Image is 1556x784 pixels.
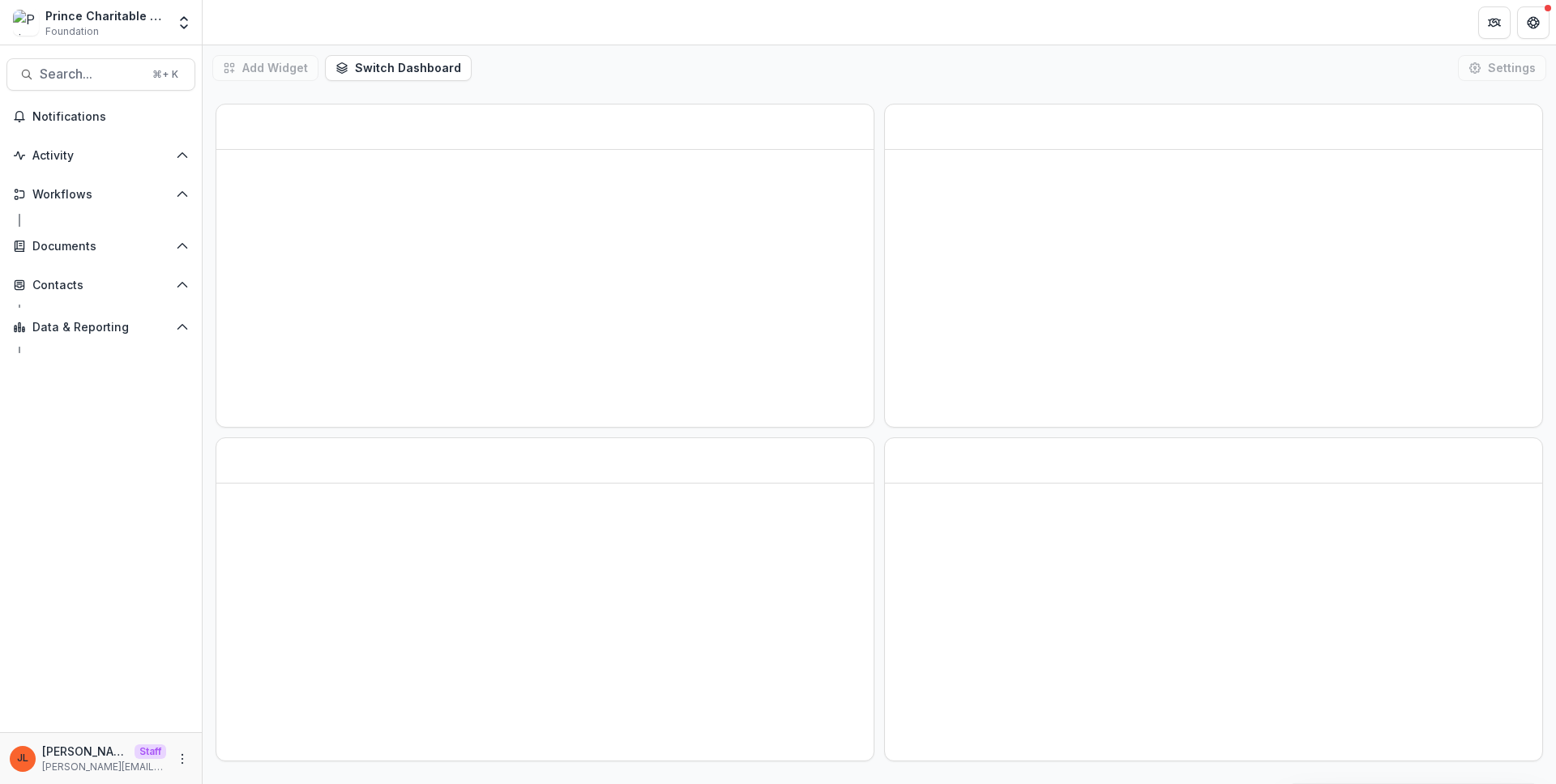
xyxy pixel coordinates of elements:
[6,181,195,207] button: Open Workflows
[40,66,143,82] span: Search...
[32,110,189,124] span: Notifications
[1478,6,1511,39] button: Partners
[42,760,166,774] p: [PERSON_NAME][EMAIL_ADDRESS][DOMAIN_NAME]
[209,11,278,34] nav: breadcrumb
[6,143,195,168] button: Open Activity
[6,58,195,91] button: Search...
[325,55,472,81] button: Switch Dashboard
[42,743,128,760] p: [PERSON_NAME]
[32,240,169,254] span: Documents
[173,749,192,769] button: More
[17,753,28,764] div: Jeanne Locker
[13,10,39,36] img: Prince Charitable Trusts Sandbox
[32,188,169,202] span: Workflows
[45,7,166,24] div: Prince Charitable Trusts Sandbox
[149,66,182,83] div: ⌘ + K
[32,149,169,163] span: Activity
[6,314,195,340] button: Open Data & Reporting
[173,6,195,39] button: Open entity switcher
[6,272,195,298] button: Open Contacts
[32,321,169,334] span: Data & Reporting
[1458,55,1546,81] button: Settings
[212,55,318,81] button: Add Widget
[1517,6,1550,39] button: Get Help
[135,744,166,759] p: Staff
[32,279,169,292] span: Contacts
[6,104,195,130] button: Notifications
[45,24,99,39] span: Foundation
[6,233,195,259] button: Open Documents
